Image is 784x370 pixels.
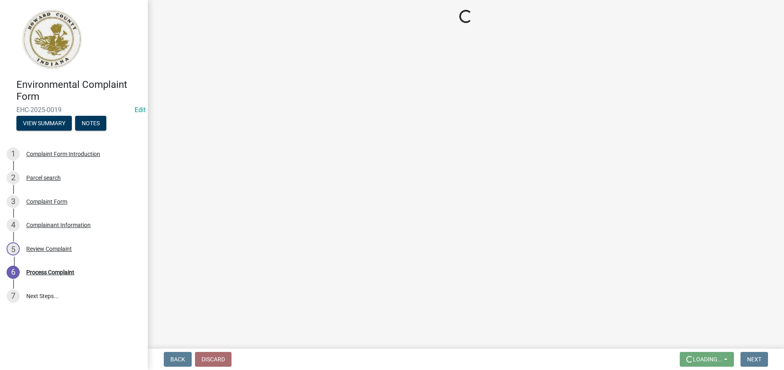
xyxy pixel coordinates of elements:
wm-modal-confirm: Summary [16,120,72,127]
a: Edit [135,106,146,114]
h4: Environmental Complaint Form [16,79,141,103]
span: Loading... [693,356,722,363]
button: View Summary [16,116,72,131]
span: Next [747,356,761,363]
span: Back [170,356,185,363]
div: Process Complaint [26,269,74,275]
img: Howard County, Indiana [16,9,87,70]
div: 2 [7,171,20,184]
div: Complainant Information [26,222,91,228]
button: Next [740,352,768,367]
div: Parcel search [26,175,61,181]
button: Discard [195,352,232,367]
wm-modal-confirm: Notes [75,120,106,127]
wm-modal-confirm: Edit Application Number [135,106,146,114]
div: 1 [7,147,20,161]
button: Back [164,352,192,367]
div: 3 [7,195,20,208]
div: 7 [7,290,20,303]
div: Complaint Form [26,199,67,205]
div: 6 [7,266,20,279]
div: Review Complaint [26,246,72,252]
div: 4 [7,218,20,232]
button: Notes [75,116,106,131]
div: 5 [7,242,20,255]
button: Loading... [680,352,734,367]
div: Complaint Form Introduction [26,151,100,157]
span: EHC-2025-0019 [16,106,131,114]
